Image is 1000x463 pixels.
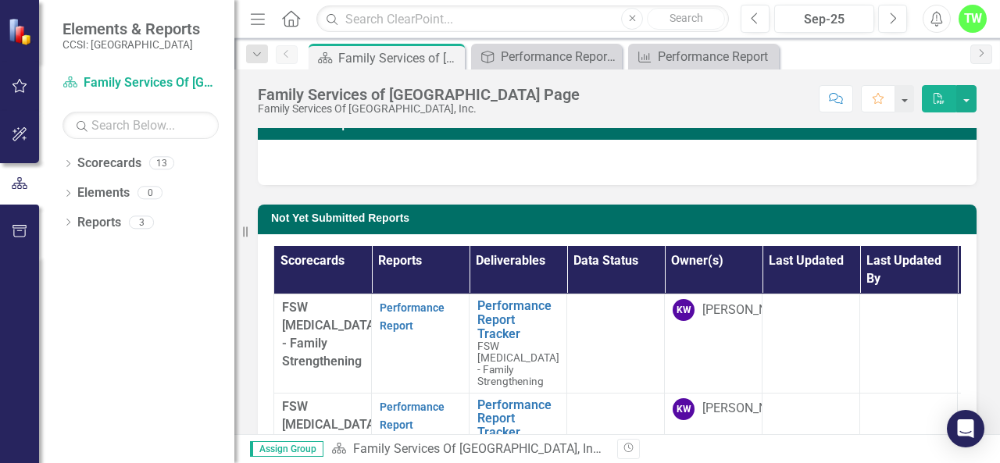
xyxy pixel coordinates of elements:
td: Double-Click to Edit [567,294,665,393]
h3: Not Yet Submitted Reports [271,212,969,224]
div: [PERSON_NAME] [702,301,796,319]
span: Elements & Reports [62,20,200,38]
a: Elements [77,184,130,202]
a: Scorecards [77,155,141,173]
div: Performance Report Tracker [501,47,618,66]
a: Performance Report [380,401,445,431]
div: 0 [137,187,162,200]
span: FSW [MEDICAL_DATA] - Gatekeeper [282,399,378,450]
img: ClearPoint Strategy [8,17,35,45]
span: FSW [MEDICAL_DATA] - Family Strengthening [477,340,559,387]
a: Performance Report [380,301,445,332]
span: Search [670,12,703,24]
div: KW [673,398,695,420]
input: Search Below... [62,112,219,139]
div: Open Intercom Messenger [947,410,984,447]
div: Family Services Of [GEOGRAPHIC_DATA], Inc. [258,103,580,115]
button: TW [959,5,987,33]
div: Sep-25 [780,10,869,29]
span: FSW [MEDICAL_DATA] - Family Strengthening [282,300,378,369]
button: Search [647,8,725,30]
div: » [331,440,605,458]
button: Sep-25 [774,5,874,33]
div: 3 [129,215,154,229]
div: [PERSON_NAME] [702,400,796,418]
div: Performance Report [658,47,775,66]
a: Performance Report [632,47,775,66]
a: Reports [77,214,121,232]
small: CCSI: [GEOGRAPHIC_DATA] [62,38,200,51]
div: KW [673,299,695,321]
a: Family Services Of [GEOGRAPHIC_DATA], Inc. [353,441,602,456]
td: Double-Click to Edit Right Click for Context Menu [470,294,567,393]
span: Assign Group [250,441,323,457]
a: Performance Report Tracker [477,299,559,340]
input: Search ClearPoint... [316,5,729,33]
div: Family Services of [GEOGRAPHIC_DATA] Page [338,48,461,68]
div: 13 [149,157,174,170]
a: Performance Report Tracker [477,398,559,440]
a: Performance Report Tracker [475,47,618,66]
div: Family Services of [GEOGRAPHIC_DATA] Page [258,86,580,103]
a: Family Services Of [GEOGRAPHIC_DATA], Inc. [62,74,219,92]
